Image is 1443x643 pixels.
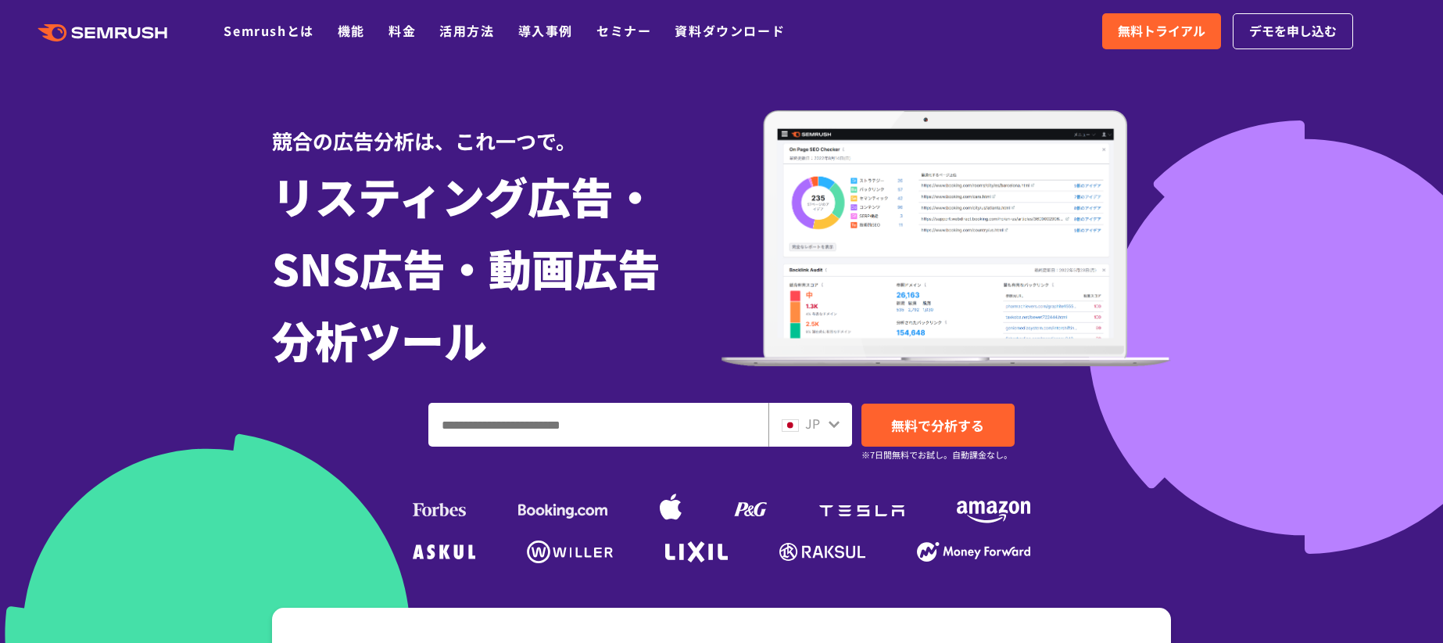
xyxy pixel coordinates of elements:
a: 無料で分析する [861,404,1015,447]
a: デモを申し込む [1233,13,1353,49]
span: 無料で分析する [891,415,984,435]
a: セミナー [596,21,651,40]
a: 無料トライアル [1102,13,1221,49]
a: 資料ダウンロード [675,21,785,40]
input: ドメイン、キーワードまたはURLを入力してください [429,404,768,446]
a: 導入事例 [518,21,573,40]
a: 料金 [388,21,416,40]
span: 無料トライアル [1118,21,1205,41]
a: Semrushとは [224,21,313,40]
a: 活用方法 [439,21,494,40]
div: 競合の広告分析は、これ一つで。 [272,102,721,156]
h1: リスティング広告・ SNS広告・動画広告 分析ツール [272,160,721,375]
span: デモを申し込む [1249,21,1337,41]
a: 機能 [338,21,365,40]
span: JP [805,414,820,433]
small: ※7日間無料でお試し。自動課金なし。 [861,447,1012,462]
